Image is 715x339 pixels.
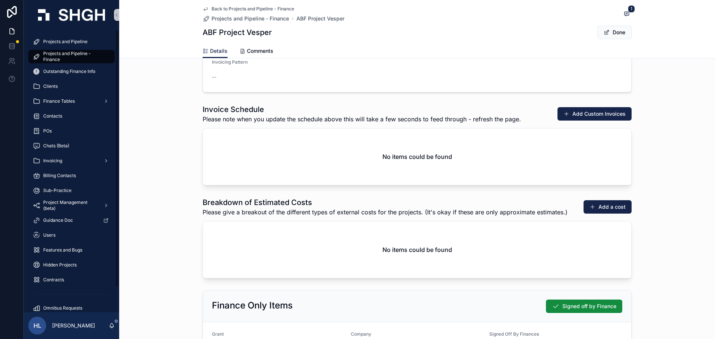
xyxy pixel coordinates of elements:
p: [PERSON_NAME] [52,322,95,329]
a: Outstanding Finance Info [28,65,115,78]
a: Clients [28,80,115,93]
a: Chats (Beta) [28,139,115,153]
button: Add a cost [584,200,632,214]
img: App logo [38,9,105,21]
span: Guidance Doc [43,217,73,223]
span: HL [34,321,41,330]
h1: ABF Project Vesper [203,27,272,38]
span: 1 [628,5,635,13]
a: Contracts [28,273,115,287]
span: Projects and Pipeline - Finance [43,51,107,63]
span: Please note when you update the schedule above this will take a few seconds to feed through - ref... [203,115,521,124]
h1: Breakdown of Estimated Costs [203,197,568,208]
span: Invoicing [43,158,62,164]
span: Contracts [43,277,64,283]
span: Company [351,331,371,337]
span: Chats (Beta) [43,143,69,149]
span: Signed off by Finance [562,303,616,310]
a: Features and Bugs [28,243,115,257]
a: Sub-Practice [28,184,115,197]
span: POs [43,128,52,134]
span: Sub-Practice [43,188,71,194]
span: Features and Bugs [43,247,82,253]
a: Omnibus Requests [28,301,115,315]
span: Projects and Pipeline - Finance [212,15,289,22]
a: Project Management (beta) [28,199,115,212]
span: Details [210,47,228,55]
a: Contacts [28,109,115,123]
div: scrollable content [24,30,119,312]
span: Users [43,232,55,238]
button: Signed off by Finance [546,300,622,313]
h1: Invoice Schedule [203,104,521,115]
button: 1 [622,10,632,19]
span: Omnibus Requests [43,305,82,311]
a: Projects and Pipeline [28,35,115,48]
a: ABF Project Vesper [296,15,344,22]
span: Please give a breakout of the different types of external costs for the projects. (It's okay if t... [203,208,568,217]
span: Back to Projects and Pipeline - Finance [212,6,294,12]
span: Signed Off By Finances [489,331,539,337]
h2: Finance Only Items [212,300,293,311]
a: Back to Projects and Pipeline - Finance [203,6,294,12]
span: Clients [43,83,58,89]
a: POs [28,124,115,138]
span: Projects and Pipeline [43,39,88,45]
button: Add Custom Invoices [557,107,632,121]
a: Users [28,228,115,242]
span: Grant [212,331,224,337]
a: Comments [239,44,273,59]
a: Details [203,44,228,58]
a: Hidden Projects [28,258,115,272]
h2: No items could be found [382,152,452,161]
span: Billing Contacts [43,173,76,179]
span: Outstanding Finance Info [43,68,95,74]
button: Done [597,26,632,39]
span: Hidden Projects [43,262,77,268]
a: Invoicing [28,154,115,167]
a: Projects and Pipeline - Finance [203,15,289,22]
a: Projects and Pipeline - Finance [28,50,115,63]
span: Project Management (beta) [43,199,98,211]
span: Finance Tables [43,98,75,104]
span: Contacts [43,113,62,119]
span: Comments [247,47,273,55]
a: Finance Tables [28,95,115,108]
a: Guidance Doc [28,214,115,227]
span: -- [212,73,216,81]
h2: No items could be found [382,245,452,254]
span: Invoicing Pattern [212,59,248,65]
a: Billing Contacts [28,169,115,182]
